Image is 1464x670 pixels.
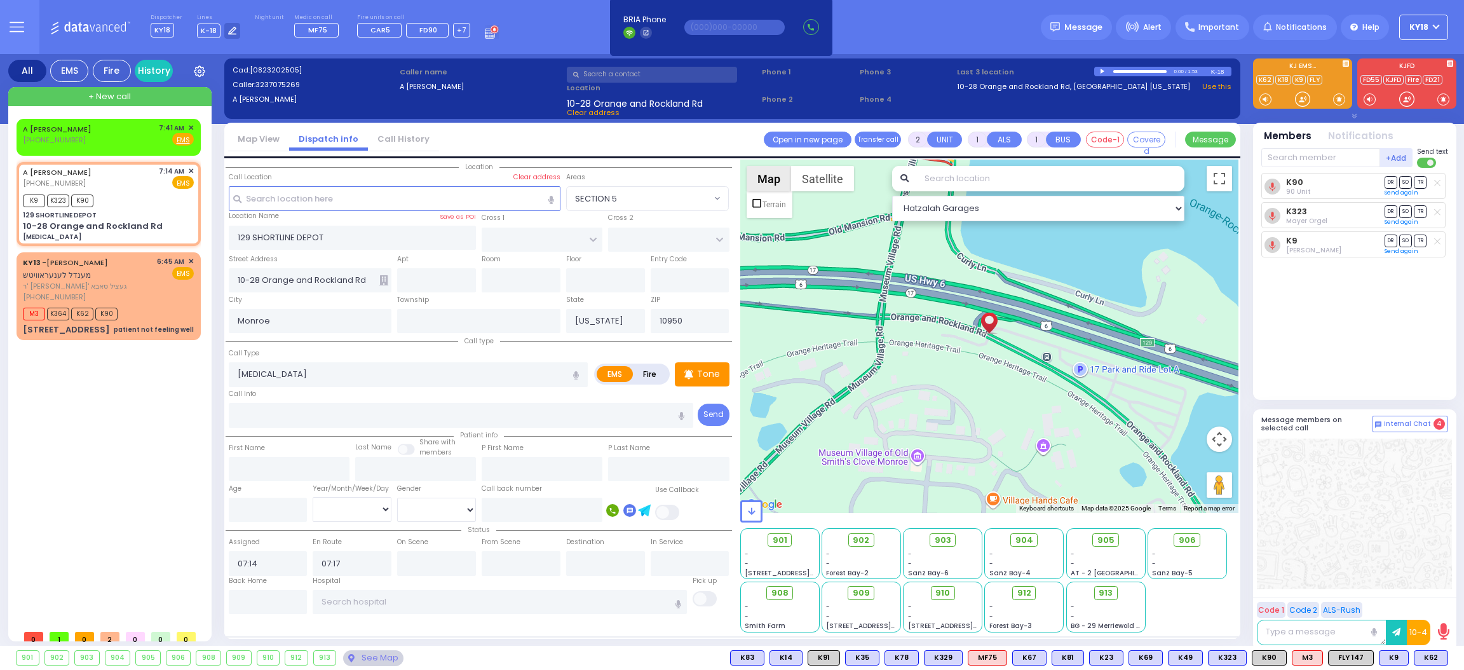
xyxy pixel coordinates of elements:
[457,25,466,35] span: +7
[884,650,919,666] div: K78
[23,257,46,268] span: KY13 -
[105,651,130,665] div: 904
[1385,235,1397,247] span: DR
[1414,205,1427,217] span: TR
[730,650,764,666] div: K83
[255,14,283,22] label: Night unit
[651,295,660,305] label: ZIP
[1207,427,1232,452] button: Map camera controls
[989,612,993,621] span: -
[1433,418,1445,430] span: 4
[1097,534,1115,547] span: 905
[1407,620,1430,645] button: 10-4
[1046,132,1081,147] button: BUS
[397,537,428,547] label: On Scene
[698,404,729,426] button: Send
[114,325,194,334] div: patient not feeling well
[745,549,749,559] span: -
[1287,602,1319,618] button: Code 2
[697,367,720,381] p: Tone
[743,496,785,513] img: Google
[229,211,279,221] label: Location Name
[1253,63,1352,72] label: KJ EMS...
[229,295,242,305] label: City
[1372,416,1448,432] button: Internal Chat 4
[1071,602,1074,612] span: -
[188,166,194,177] span: ✕
[1414,650,1448,666] div: K62
[1168,650,1203,666] div: BLS
[1052,650,1084,666] div: K81
[575,193,617,205] span: SECTION 5
[989,602,993,612] span: -
[908,621,1028,631] span: [STREET_ADDRESS][PERSON_NAME]
[748,193,791,217] li: Terrain
[50,632,69,641] span: 1
[773,534,787,547] span: 901
[1050,22,1060,32] img: message.svg
[764,132,851,147] a: Open in new page
[566,254,581,264] label: Floor
[357,14,470,22] label: Fire units on call
[188,256,194,267] span: ✕
[1071,612,1074,621] span: -
[1385,189,1418,196] a: Send again
[1261,416,1372,432] h5: Message members on selected call
[730,650,764,666] div: BLS
[1360,75,1382,85] a: FD55
[826,549,830,559] span: -
[826,612,830,621] span: -
[808,650,840,666] div: K91
[1399,205,1412,217] span: SO
[1375,421,1381,428] img: comment-alt.png
[23,257,108,268] a: [PERSON_NAME]
[397,295,429,305] label: Township
[1207,472,1232,498] button: Drag Pegman onto the map to open Street View
[513,172,560,182] label: Clear address
[126,632,145,641] span: 0
[151,14,182,22] label: Dispatcher
[397,484,421,494] label: Gender
[1187,64,1198,79] div: 1:53
[1012,650,1047,666] div: BLS
[1168,650,1203,666] div: K49
[632,366,668,382] label: Fire
[233,79,396,90] label: Caller:
[289,133,368,145] a: Dispatch info
[229,348,259,359] label: Call Type
[229,254,278,264] label: Street Address
[1286,177,1303,187] a: K90
[1380,148,1413,167] button: +Add
[1128,650,1163,666] div: K69
[45,651,69,665] div: 902
[567,97,703,107] span: 10-28 Orange and Rockland Rd
[250,65,302,75] span: [0823202505]
[855,132,901,147] button: Transfer call
[989,549,993,559] span: -
[1414,650,1448,666] div: BLS
[159,123,184,133] span: 7:41 AM
[957,81,1190,92] a: 10-28 Orange and Rockland Rd, [GEOGRAPHIC_DATA] [US_STATE]
[157,257,184,266] span: 6:45 AM
[1071,549,1074,559] span: -
[314,651,336,665] div: 913
[1379,650,1409,666] div: K9
[397,254,409,264] label: Apt
[313,537,342,547] label: En Route
[233,65,396,76] label: Cad:
[1399,235,1412,247] span: SO
[228,133,289,145] a: Map View
[826,602,830,612] span: -
[257,651,280,665] div: 910
[1328,129,1393,144] button: Notifications
[136,651,160,665] div: 905
[762,67,855,78] span: Phone 1
[482,254,501,264] label: Room
[567,107,620,118] span: Clear address
[1384,420,1431,428] span: Internal Chat
[989,559,993,568] span: -
[229,576,267,586] label: Back Home
[177,135,190,145] u: EMS
[151,632,170,641] span: 0
[47,308,69,320] span: K364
